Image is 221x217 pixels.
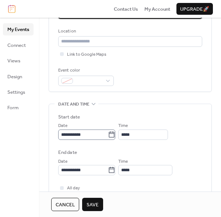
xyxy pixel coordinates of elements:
a: Connect [3,39,34,51]
button: Upgrade🚀 [176,3,213,15]
span: Form [7,104,19,111]
span: My Account [144,6,170,13]
div: End date [58,149,77,156]
div: Start date [58,113,80,121]
a: Views [3,55,34,66]
a: Design [3,70,34,82]
span: Save [87,201,99,209]
a: My Events [3,23,34,35]
a: My Account [144,5,170,13]
div: Event color [58,67,112,74]
span: Date [58,122,67,130]
span: Link to Google Maps [67,51,106,58]
span: My Events [7,26,29,33]
a: Contact Us [114,5,138,13]
span: Design [7,73,22,80]
button: Save [82,198,103,211]
span: Time [118,122,128,130]
span: Cancel [56,201,75,209]
span: Upgrade 🚀 [180,6,209,13]
a: Form [3,101,34,113]
span: Time [118,158,128,165]
span: Views [7,57,20,65]
span: Contact Us [114,6,138,13]
div: Location [58,28,201,35]
span: Connect [7,42,26,49]
a: Settings [3,86,34,98]
span: Date and time [58,101,90,108]
img: logo [8,5,15,13]
span: Date [58,158,67,165]
button: Cancel [51,198,79,211]
span: Settings [7,89,25,96]
span: All day [67,185,80,192]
